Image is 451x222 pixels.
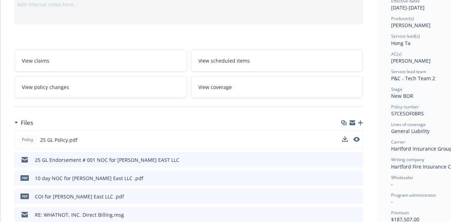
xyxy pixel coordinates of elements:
span: [PERSON_NAME] [391,22,431,28]
span: Policy [20,137,35,143]
button: preview file [354,156,360,164]
a: View scheduled items [191,50,363,72]
span: Hong Ta [391,40,410,46]
button: download file [342,156,348,164]
span: - [391,181,393,188]
span: Lines of coverage [391,121,426,127]
button: preview file [353,136,360,144]
span: pdf [20,175,29,180]
button: preview file [354,211,360,218]
span: Service lead team [391,69,426,75]
span: View coverage [198,83,232,91]
span: AC(s) [391,51,402,57]
span: P&C - Tech Team 2 [391,75,435,82]
div: Files [14,118,33,127]
span: View policy changes [22,83,69,91]
span: Premium [391,210,409,216]
span: 25 GL Policy.pdf [40,136,78,144]
button: download file [342,193,348,200]
span: Program administrator [391,192,436,198]
span: pdf [20,194,29,199]
span: Stage [391,86,402,92]
span: View scheduled items [198,57,250,64]
button: download file [342,175,348,182]
div: Add internal notes here... [17,1,360,8]
div: COI for [PERSON_NAME] East LLC .pdf [35,193,124,200]
button: download file [342,136,348,142]
a: View coverage [191,76,363,98]
span: Producer(s) [391,15,414,21]
span: Wholesaler [391,175,413,180]
button: preview file [354,193,360,200]
button: preview file [354,175,360,182]
h3: Files [21,118,33,127]
span: Policy number [391,104,419,110]
a: View policy changes [14,76,187,98]
span: Service lead(s) [391,33,420,39]
div: RE: WHATNOT, INC. Direct Billing.msg [35,211,124,218]
a: View claims [14,50,187,72]
div: 10 day NOC for [PERSON_NAME] East LLC .pdf [35,175,143,182]
span: New BOR [391,93,413,99]
div: 25 GL Endorsement # 001 NOC for [PERSON_NAME] EAST LLC [35,156,179,164]
button: download file [342,136,348,144]
span: Carrier [391,139,405,145]
span: - [391,198,393,205]
button: preview file [353,137,360,142]
span: View claims [22,57,49,64]
button: download file [342,211,348,218]
span: [PERSON_NAME] [391,57,431,64]
span: Writing company [391,157,424,163]
span: 57CESOF0BRS [391,110,424,117]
